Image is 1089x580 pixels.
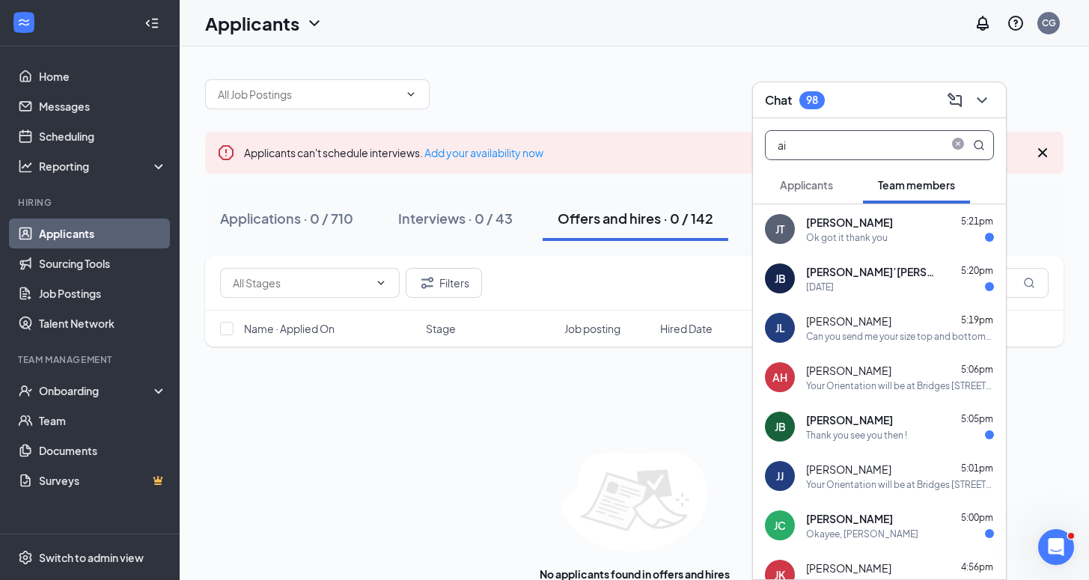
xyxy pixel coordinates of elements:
svg: ComposeMessage [946,91,964,109]
div: JL [775,320,785,335]
a: Team [39,406,167,436]
div: Your Orientation will be at Bridges [STREET_ADDRESS] [DATE] 12-2pm [806,379,994,392]
button: Filter Filters [406,268,482,298]
div: Can you send me your size top and bottoms I’ll need waist and length? [806,330,994,343]
svg: MagnifyingGlass [1023,277,1035,289]
svg: MagnifyingGlass [973,139,985,151]
div: Applications · 0 / 710 [220,209,353,228]
div: Interviews · 0 / 43 [398,209,513,228]
svg: QuestionInfo [1007,14,1025,32]
span: [PERSON_NAME]’[PERSON_NAME] [806,264,941,279]
span: Applicants can't schedule interviews. [244,146,543,159]
a: Messages [39,91,167,121]
div: Switch to admin view [39,550,144,565]
a: Sourcing Tools [39,248,167,278]
span: [PERSON_NAME] [806,215,893,230]
svg: ChevronDown [305,14,323,32]
div: Team Management [18,353,164,366]
div: JJ [776,468,784,483]
svg: Collapse [144,16,159,31]
span: close-circle [949,138,967,150]
a: Scheduling [39,121,167,151]
svg: ChevronDown [973,91,991,109]
span: Applicants [780,178,833,192]
svg: UserCheck [18,383,33,398]
input: All Job Postings [218,86,399,103]
a: Talent Network [39,308,167,338]
div: CG [1042,16,1056,29]
a: Add your availability now [424,146,543,159]
span: [PERSON_NAME] [806,561,891,576]
a: Applicants [39,219,167,248]
div: Thank you see you then ! [806,429,907,442]
span: 5:06pm [961,364,993,375]
span: Hired Date [660,321,713,336]
a: Job Postings [39,278,167,308]
button: ChevronDown [970,88,994,112]
span: 5:19pm [961,314,993,326]
span: 5:21pm [961,216,993,227]
div: Ok got it thank you [806,231,888,244]
div: Onboarding [39,383,154,398]
div: Offers and hires · 0 / 142 [558,209,713,228]
svg: ChevronDown [405,88,417,100]
input: Search team member [766,131,943,159]
div: JB [775,419,786,434]
div: JB [775,271,786,286]
button: ComposeMessage [943,88,967,112]
span: 5:20pm [961,265,993,276]
div: JT [775,222,784,236]
h3: Chat [765,92,792,109]
span: [PERSON_NAME] [806,412,893,427]
a: Documents [39,436,167,465]
div: Your Orientation will be at Bridges [STREET_ADDRESS] [DATE] 4pm -6pm [806,478,994,491]
span: 5:00pm [961,512,993,523]
span: close-circle [949,138,967,153]
span: 4:56pm [961,561,993,573]
span: 5:01pm [961,463,993,474]
svg: Error [217,144,235,162]
a: Home [39,61,167,91]
span: [PERSON_NAME] [806,511,893,526]
div: AH [772,370,787,385]
img: empty-state [561,451,707,552]
svg: ChevronDown [375,277,387,289]
span: 5:05pm [961,413,993,424]
div: Hiring [18,196,164,209]
svg: Cross [1034,144,1052,162]
svg: Filter [418,274,436,292]
div: Okayee, [PERSON_NAME] [806,528,918,540]
h1: Applicants [205,10,299,36]
input: All Stages [233,275,369,291]
span: [PERSON_NAME] [806,314,891,329]
span: Name · Applied On [244,321,335,336]
svg: WorkstreamLogo [16,15,31,30]
div: JC [774,518,786,533]
span: [PERSON_NAME] [806,462,891,477]
div: Reporting [39,159,168,174]
span: Stage [426,321,456,336]
span: [PERSON_NAME] [806,363,891,378]
a: SurveysCrown [39,465,167,495]
span: Job posting [564,321,620,336]
span: Team members [878,178,955,192]
iframe: Intercom live chat [1038,529,1074,565]
div: [DATE] [806,281,834,293]
svg: Settings [18,550,33,565]
svg: Analysis [18,159,33,174]
svg: Notifications [974,14,992,32]
div: 98 [806,94,818,106]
